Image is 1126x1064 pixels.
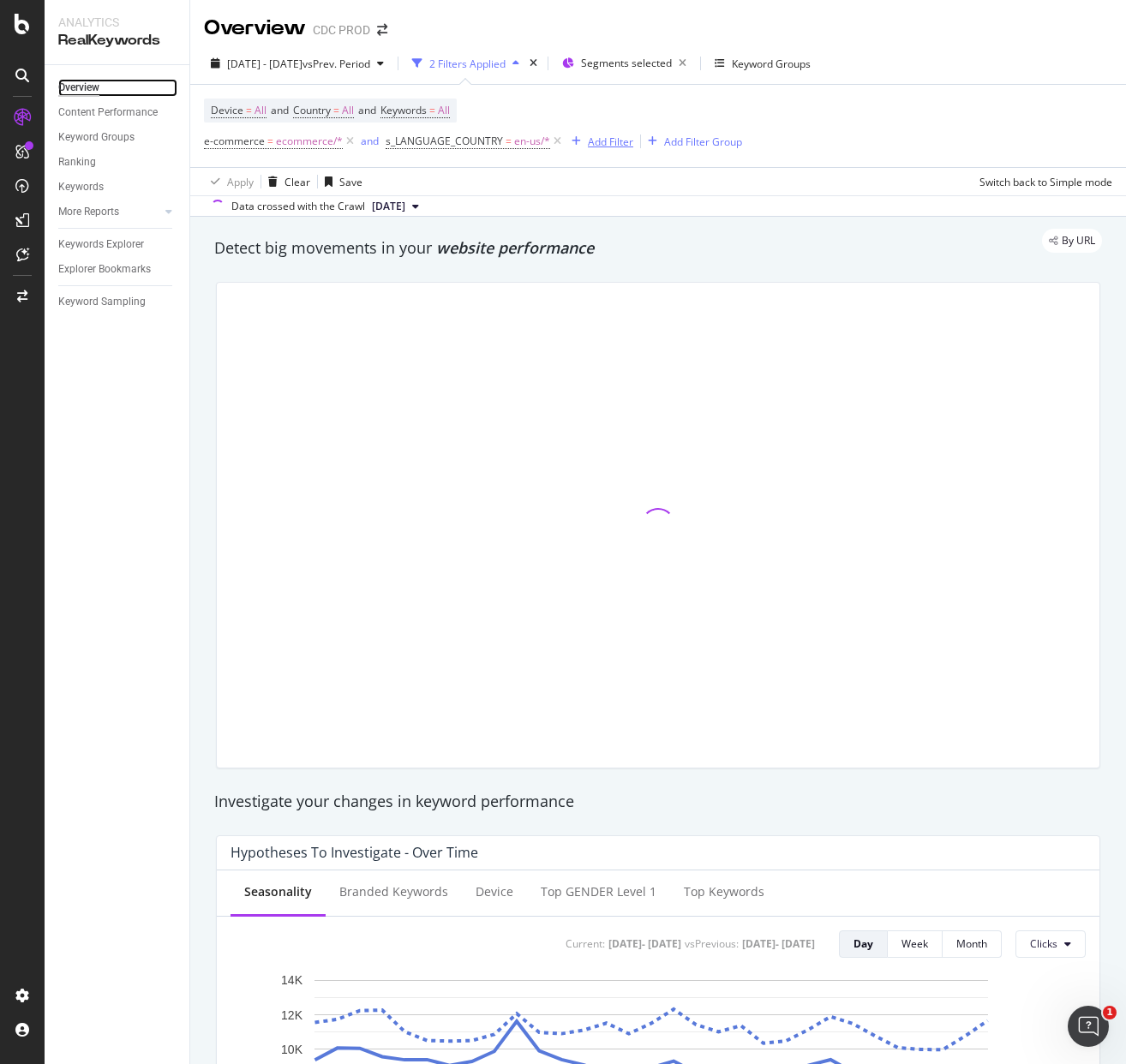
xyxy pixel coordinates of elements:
[58,203,119,221] div: More Reports
[476,883,513,900] div: Device
[58,260,151,278] div: Explorer Bookmarks
[204,14,306,43] div: Overview
[58,79,177,97] a: Overview
[608,936,681,951] div: [DATE] - [DATE]
[853,936,873,951] div: Day
[438,99,450,123] span: All
[1042,229,1102,253] div: legacy label
[281,973,303,987] text: 14K
[581,56,672,70] span: Segments selected
[839,930,888,958] button: Day
[888,930,943,958] button: Week
[339,883,448,900] div: Branded Keywords
[361,134,379,148] div: and
[231,199,365,214] div: Data crossed with the Crawl
[555,50,693,77] button: Segments selected
[541,883,656,900] div: Top GENDER Level 1
[377,24,387,36] div: arrow-right-arrow-left
[271,103,289,117] span: and
[204,134,265,148] span: e-commerce
[58,178,177,196] a: Keywords
[684,883,764,900] div: Top Keywords
[979,175,1112,189] div: Switch back to Simple mode
[664,134,742,149] div: Add Filter Group
[58,236,177,254] a: Keywords Explorer
[641,131,742,152] button: Add Filter Group
[227,57,302,71] span: [DATE] - [DATE]
[429,57,506,71] div: 2 Filters Applied
[365,196,426,217] button: [DATE]
[281,1007,303,1021] text: 12K
[214,791,1102,813] div: Investigate your changes in keyword performance
[204,168,254,195] button: Apply
[58,104,158,122] div: Content Performance
[526,55,541,72] div: times
[313,21,370,39] div: CDC PROD
[276,129,343,153] span: ecommerce/*
[1068,1006,1109,1047] iframe: Intercom live chat
[211,103,243,117] span: Device
[1030,936,1057,951] span: Clicks
[342,99,354,123] span: All
[58,79,99,97] div: Overview
[1015,930,1086,958] button: Clicks
[58,203,160,221] a: More Reports
[566,936,605,951] div: Current:
[204,50,391,77] button: [DATE] - [DATE]vsPrev. Period
[956,936,987,951] div: Month
[58,293,177,311] a: Keyword Sampling
[58,14,176,31] div: Analytics
[1062,236,1095,246] span: By URL
[58,153,177,171] a: Ranking
[565,131,633,152] button: Add Filter
[244,883,312,900] div: Seasonality
[742,936,815,951] div: [DATE] - [DATE]
[58,178,104,196] div: Keywords
[58,104,177,122] a: Content Performance
[429,103,435,117] span: =
[1103,1006,1117,1019] span: 1
[58,153,96,171] div: Ranking
[333,103,339,117] span: =
[267,134,273,148] span: =
[973,168,1112,195] button: Switch back to Simple mode
[227,175,254,189] div: Apply
[506,134,512,148] span: =
[405,50,526,77] button: 2 Filters Applied
[943,930,1002,958] button: Month
[358,103,376,117] span: and
[380,103,427,117] span: Keywords
[318,168,362,195] button: Save
[708,50,818,77] button: Keyword Groups
[284,175,310,189] div: Clear
[514,129,550,153] span: en-us/*
[58,293,146,311] div: Keyword Sampling
[281,1042,303,1055] text: 10K
[246,103,252,117] span: =
[302,57,370,71] span: vs Prev. Period
[293,103,331,117] span: Country
[261,168,310,195] button: Clear
[58,236,144,254] div: Keywords Explorer
[58,260,177,278] a: Explorer Bookmarks
[58,129,177,146] a: Keyword Groups
[58,31,176,51] div: RealKeywords
[685,936,739,951] div: vs Previous :
[901,936,928,951] div: Week
[588,134,633,149] div: Add Filter
[255,99,267,123] span: All
[386,134,503,148] span: s_LANGUAGE_COUNTRY
[58,129,135,146] div: Keyword Groups
[339,175,362,189] div: Save
[372,199,405,214] span: 2025 Aug. 29th
[361,133,379,149] button: and
[231,844,478,861] div: Hypotheses to Investigate - Over Time
[732,57,811,71] div: Keyword Groups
